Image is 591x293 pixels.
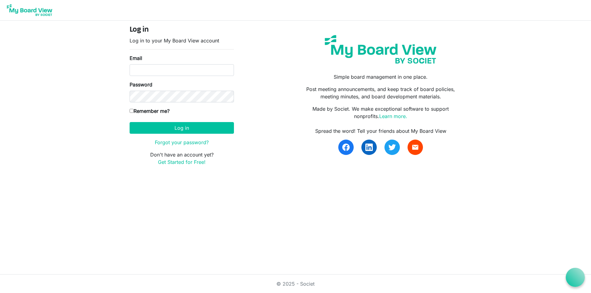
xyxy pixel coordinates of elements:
p: Post meeting announcements, and keep track of board policies, meeting minutes, and board developm... [300,85,461,100]
p: Don't have an account yet? [130,151,234,166]
input: Remember me? [130,109,134,113]
label: Remember me? [130,107,170,115]
a: email [408,140,423,155]
img: linkedin.svg [365,144,373,151]
img: my-board-view-societ.svg [320,30,441,68]
a: © 2025 - Societ [276,281,315,287]
label: Password [130,81,152,88]
div: Spread the word! Tell your friends about My Board View [300,127,461,135]
label: Email [130,54,142,62]
img: My Board View Logo [5,2,54,18]
button: Log in [130,122,234,134]
a: Get Started for Free! [158,159,206,165]
h4: Log in [130,26,234,34]
img: facebook.svg [342,144,350,151]
a: Learn more. [379,113,407,119]
p: Made by Societ. We make exceptional software to support nonprofits. [300,105,461,120]
a: Forgot your password? [155,139,209,145]
p: Log in to your My Board View account [130,37,234,44]
p: Simple board management in one place. [300,73,461,81]
span: email [412,144,419,151]
img: twitter.svg [388,144,396,151]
